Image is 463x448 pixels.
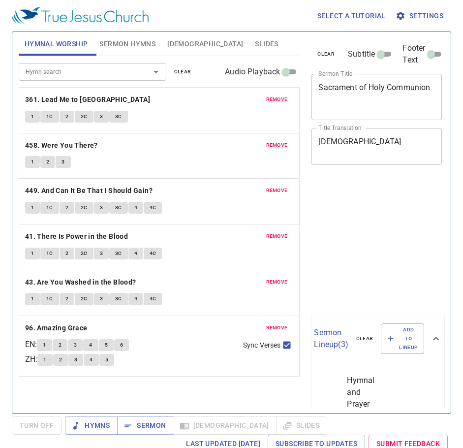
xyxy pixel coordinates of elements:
[12,7,149,25] img: True Jesus Church
[308,175,417,310] iframe: from-child
[25,322,88,334] b: 96. Amazing Grace
[37,354,52,366] button: 1
[348,48,375,60] span: Subtitle
[43,355,46,364] span: 1
[266,232,288,241] span: remove
[60,202,74,214] button: 2
[25,38,88,50] span: Hymnal Worship
[60,293,74,305] button: 2
[313,7,390,25] button: Select a tutorial
[53,354,68,366] button: 2
[117,416,174,435] button: Sermon
[144,248,162,259] button: 4C
[65,112,68,121] span: 2
[394,7,447,25] button: Settings
[260,230,294,242] button: remove
[149,65,163,79] button: Open
[105,355,108,364] span: 5
[402,42,425,66] span: Footer Text
[81,112,88,121] span: 2C
[81,249,88,258] span: 2C
[37,339,52,351] button: 1
[356,334,373,343] span: clear
[99,354,114,366] button: 5
[25,230,128,243] b: 41. There Is Power in the Blood
[25,322,89,334] button: 96. Amazing Grace
[60,248,74,259] button: 2
[40,202,59,214] button: 1C
[114,339,129,351] button: 6
[100,294,103,303] span: 3
[89,341,92,350] span: 4
[311,48,340,60] button: clear
[46,294,53,303] span: 1C
[60,111,74,123] button: 2
[25,276,138,288] button: 43. Are You Washed in the Blood?
[260,276,294,288] button: remove
[46,158,49,166] span: 2
[84,354,98,366] button: 4
[25,293,40,305] button: 1
[134,203,137,212] span: 4
[75,248,93,259] button: 2C
[100,249,103,258] span: 3
[260,322,294,334] button: remove
[260,185,294,196] button: remove
[62,158,64,166] span: 3
[65,249,68,258] span: 2
[225,66,280,78] span: Audio Playback
[109,111,128,123] button: 3C
[31,112,34,121] span: 1
[350,333,379,345] button: clear
[94,293,109,305] button: 3
[73,419,110,432] span: Hymns
[31,203,34,212] span: 1
[74,341,77,350] span: 3
[74,355,77,364] span: 3
[25,276,136,288] b: 43. Are You Washed in the Blood?
[75,111,93,123] button: 2C
[75,202,93,214] button: 2C
[43,341,46,350] span: 1
[65,294,68,303] span: 2
[318,137,435,156] textarea: [DEMOGRAPHIC_DATA]
[266,141,288,150] span: remove
[174,67,191,76] span: clear
[40,156,55,168] button: 2
[25,353,37,365] p: ZH :
[31,158,34,166] span: 1
[46,203,53,212] span: 1C
[144,202,162,214] button: 4C
[109,248,128,259] button: 3C
[46,249,53,258] span: 1C
[94,248,109,259] button: 3
[317,50,335,59] span: clear
[115,249,122,258] span: 3C
[25,139,99,152] button: 458. Were You There?
[150,249,156,258] span: 4C
[134,294,137,303] span: 4
[25,185,154,197] button: 449. And Can It Be That I Should Gain?
[260,94,294,105] button: remove
[40,111,59,123] button: 1C
[81,294,88,303] span: 2C
[128,248,143,259] button: 4
[25,185,153,197] b: 449. And Can It Be That I Should Gain?
[318,83,435,111] textarea: Sacrament of Holy Communion
[68,339,83,351] button: 3
[99,38,155,50] span: Sermon Hymns
[125,419,166,432] span: Sermon
[25,248,40,259] button: 1
[25,202,40,214] button: 1
[255,38,278,50] span: Slides
[25,230,130,243] button: 41. There Is Power in the Blood
[260,139,294,151] button: remove
[168,66,197,78] button: clear
[83,339,98,351] button: 4
[40,248,59,259] button: 1C
[266,323,288,332] span: remove
[53,339,67,351] button: 2
[398,10,443,22] span: Settings
[25,94,152,106] button: 361. Lead Me to [GEOGRAPHIC_DATA]
[317,10,386,22] span: Select a tutorial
